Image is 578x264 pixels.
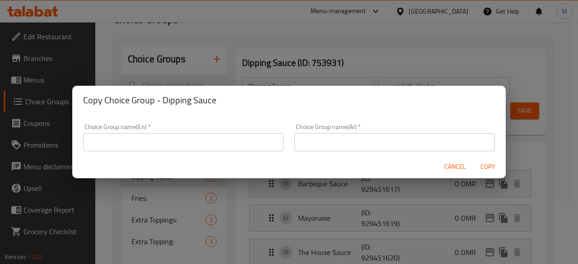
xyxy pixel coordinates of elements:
input: Please enter Choice Group name(ar) [294,133,495,151]
button: Cancel [441,158,470,175]
span: Copy [477,161,499,172]
h2: Copy Choice Group - Dipping Sauce [83,93,495,107]
button: Copy [473,158,502,175]
span: Cancel [444,161,466,172]
input: Please enter Choice Group name(en) [83,133,284,151]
